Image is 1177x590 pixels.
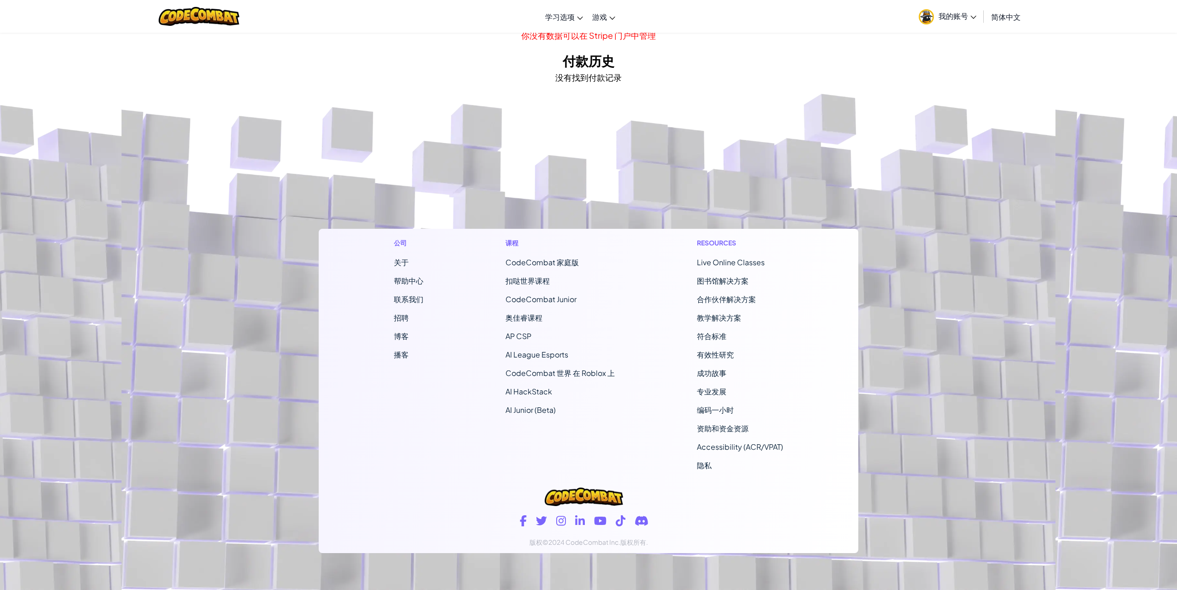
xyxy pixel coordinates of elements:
[394,276,423,286] a: 帮助中心
[159,7,239,26] img: CodeCombat logo
[697,387,726,396] a: 专业发展
[588,4,620,29] a: 游戏
[505,331,531,341] a: AP CSP
[919,9,934,24] img: avatar
[697,257,765,267] a: Live Online Classes
[394,257,409,267] a: 关于
[505,276,550,286] a: 扣哒世界课程
[505,238,615,248] h1: 课程
[545,12,575,22] span: 学习选项
[697,405,734,415] a: 编码一小时
[505,405,556,415] a: AI Junior (Beta)
[987,4,1025,29] a: 简体中文
[545,488,623,506] img: CodeCombat logo
[394,350,409,359] a: 播客
[326,51,851,71] h2: 付款历史
[991,12,1021,22] span: 简体中文
[541,4,588,29] a: 学习选项
[505,257,579,267] span: CodeCombat 家庭版
[326,71,851,84] p: 没有找到付款记录
[620,538,648,546] span: 版权所有.
[505,387,552,396] a: AI HackStack
[505,368,615,378] a: CodeCombat 世界 在 Roblox 上
[697,350,734,359] a: 有效性研究
[697,294,756,304] a: 合作伙伴解决方案
[394,294,423,304] span: 联系我们
[394,238,423,248] h1: 公司
[505,294,577,304] a: CodeCombat Junior
[505,350,568,359] a: AI League Esports
[542,538,620,546] span: ©2024 CodeCombat Inc.
[939,11,976,21] span: 我的账号
[697,442,783,452] a: Accessibility (ACR/VPAT)
[697,276,749,286] a: 图书馆解决方案
[697,238,783,248] h1: Resources
[394,313,409,322] a: 招聘
[394,331,409,341] a: 博客
[326,29,851,42] p: 你没有数据可以在 Stripe 门户中管理
[697,423,749,433] a: 资助和资金资源
[592,12,607,22] span: 游戏
[697,313,741,322] a: 教学解决方案
[914,2,981,31] a: 我的账号
[697,368,726,378] a: 成功故事
[529,538,542,546] span: 版权
[697,331,726,341] a: 符合标准
[697,460,712,470] a: 隐私
[505,313,542,322] a: 奥佳睿课程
